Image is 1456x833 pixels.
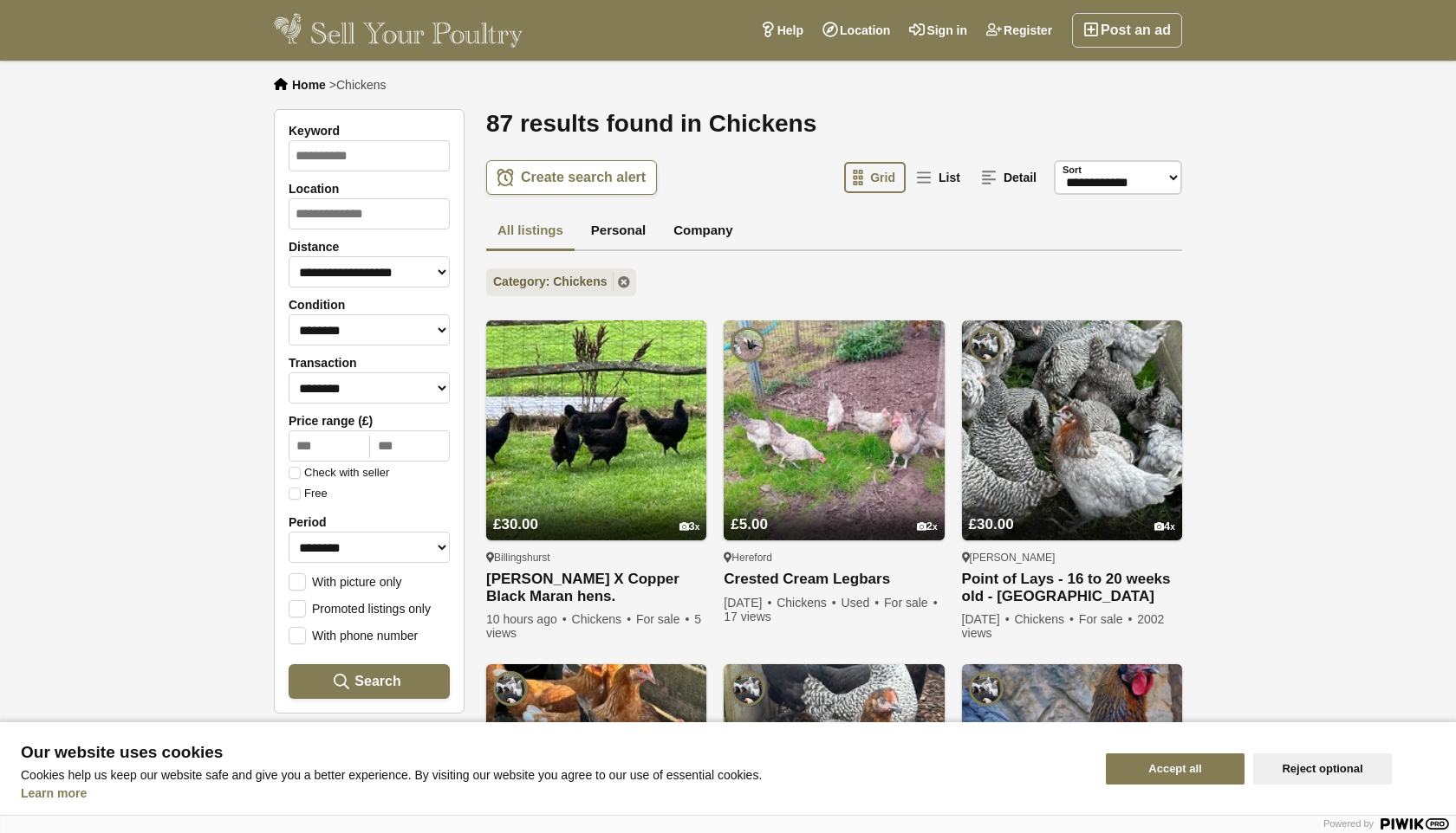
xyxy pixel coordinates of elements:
span: Chickens [336,78,387,92]
label: Location [289,182,450,196]
span: For sale [884,596,939,610]
label: Distance [289,240,450,254]
span: 17 views [724,610,770,623]
span: Detail [1004,171,1037,184]
span: List [939,171,960,184]
span: [DATE] [724,596,773,610]
a: £5.00 2 [724,483,944,540]
a: Category: Chickens [486,268,636,296]
span: Grid [870,171,895,184]
img: Point of Lays - 16 to 20 weeks old - Lancashire [962,320,1182,540]
label: Transaction [289,356,450,370]
span: 10 hours ago [486,612,569,626]
button: Reject optional [1253,753,1392,785]
label: Sort [1063,163,1082,178]
span: 2002 views [962,612,1165,640]
span: Create search alert [521,169,646,186]
a: £30.00 4 [962,483,1182,540]
span: For sale [636,612,691,626]
span: Chickens [777,596,838,610]
span: 5 views [486,612,701,640]
label: Check with seller [289,467,389,479]
label: Promoted listings only [289,600,431,616]
a: All listings [486,212,575,252]
span: Chickens [1014,612,1076,626]
div: Hereford [724,551,944,565]
img: Pilling Poultry [493,671,528,706]
span: £30.00 [969,516,1014,533]
span: Our website uses cookies [21,744,1085,761]
a: [PERSON_NAME] X Copper Black Maran hens. [486,571,706,605]
a: Sign in [900,13,977,48]
label: Price range (£) [289,414,450,428]
img: Pilling Poultry [969,671,1004,706]
span: Chickens [572,612,634,626]
a: Detail [972,162,1047,193]
p: Cookies help us keep our website safe and give you a better experience. By visiting our website y... [21,768,1085,782]
a: Point of Lays - 16 to 20 weeks old - [GEOGRAPHIC_DATA] [962,571,1182,605]
a: Home [292,78,326,92]
label: Keyword [289,124,450,138]
a: List [907,162,971,193]
button: Search [289,664,450,699]
label: Free [289,488,328,500]
div: 3 [679,520,700,533]
label: With phone number [289,627,418,643]
a: Grid [844,162,906,193]
span: [DATE] [962,612,1011,626]
div: 2 [917,520,938,533]
a: Create search alert [486,160,657,195]
a: £30.00 3 [486,483,706,540]
img: Pilling Poultry [731,671,765,706]
a: Help [751,13,813,48]
a: Crested Cream Legbars [724,571,944,589]
label: Condition [289,298,450,312]
label: With picture only [289,573,401,589]
a: Register [977,13,1062,48]
a: Location [813,13,900,48]
img: Pilling Poultry [969,327,1004,362]
a: Company [662,212,744,252]
button: Accept all [1106,753,1245,785]
img: Crested Cream Legbars [724,320,944,540]
img: Burford Brown X Copper Black Maran hens. [486,320,706,540]
span: Used [842,596,881,610]
span: Powered by [1323,818,1374,829]
span: £5.00 [731,516,768,533]
a: Learn more [21,786,87,800]
div: 4 [1154,520,1175,533]
label: Period [289,515,450,529]
a: Personal [580,212,657,252]
img: Sell Your Poultry [274,13,523,48]
span: For sale [1079,612,1134,626]
img: Graham Powell [731,327,765,362]
a: Post an ad [1072,13,1182,48]
span: Search [354,673,400,689]
div: Billingshurst [486,551,706,565]
h1: 87 results found in Chickens [486,109,1182,139]
li: > [329,78,387,92]
span: £30.00 [493,516,538,533]
div: [PERSON_NAME] [962,551,1182,565]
